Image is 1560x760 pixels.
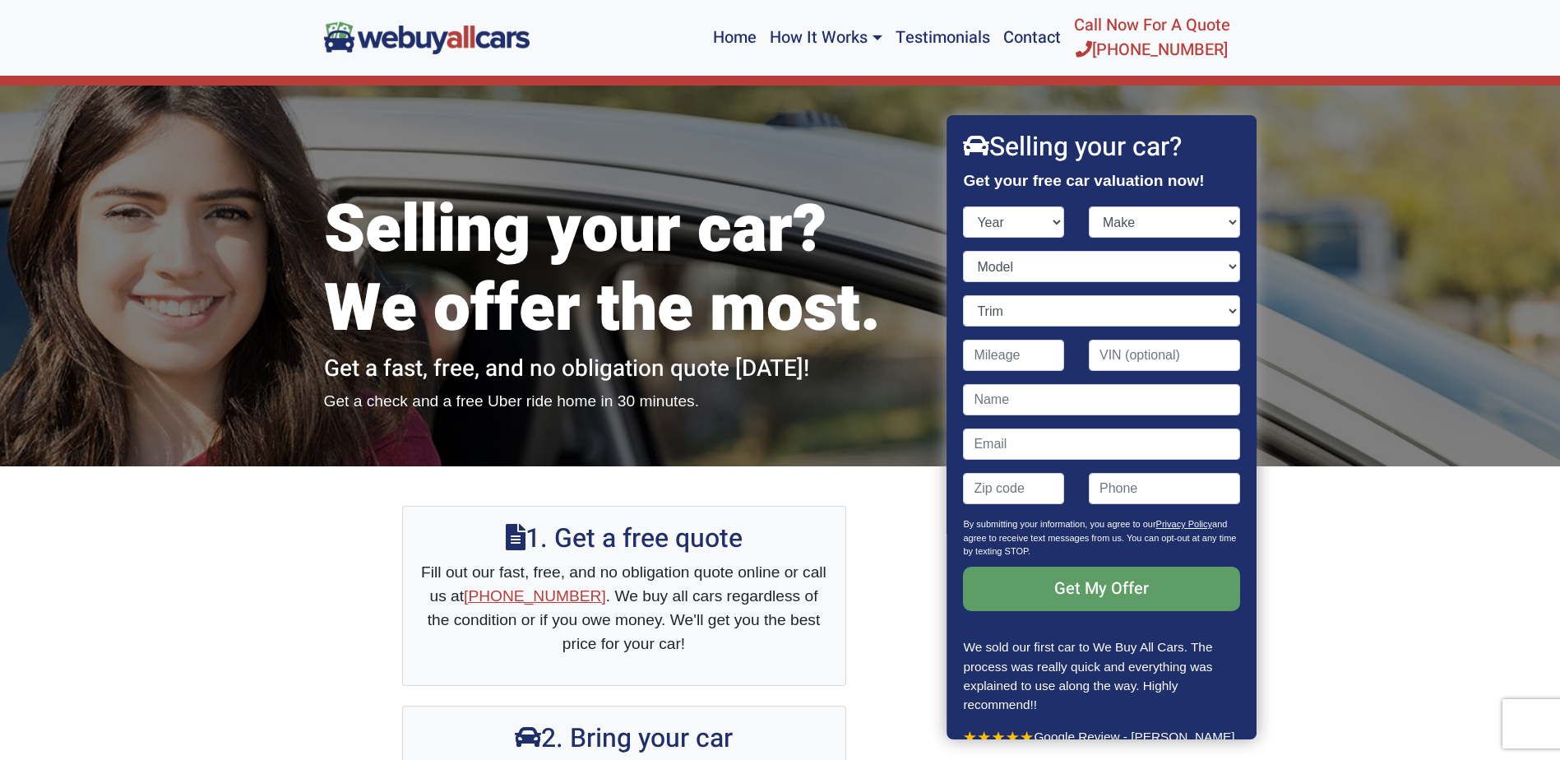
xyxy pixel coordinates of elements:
[964,517,1240,567] p: By submitting your information, you agree to our and agree to receive text messages from us. You ...
[964,384,1240,415] input: Name
[763,7,888,69] a: How It Works
[419,523,829,554] h2: 1. Get a free quote
[1156,519,1212,529] a: Privacy Policy
[964,473,1065,504] input: Zip code
[964,429,1240,460] input: Email
[1067,7,1237,69] a: Call Now For A Quote[PHONE_NUMBER]
[1089,340,1240,371] input: VIN (optional)
[964,206,1240,637] form: Contact form
[964,637,1240,713] p: We sold our first car to We Buy All Cars. The process was really quick and everything was explain...
[1089,473,1240,504] input: Phone
[964,132,1240,163] h2: Selling your car?
[964,727,1240,746] p: Google Review - [PERSON_NAME]
[324,390,924,414] p: Get a check and a free Uber ride home in 30 minutes.
[324,355,924,383] h2: Get a fast, free, and no obligation quote [DATE]!
[464,587,606,605] a: [PHONE_NUMBER]
[324,21,530,53] img: We Buy All Cars in NJ logo
[997,7,1067,69] a: Contact
[419,561,829,656] p: Fill out our fast, free, and no obligation quote online or call us at . We buy all cars regardles...
[964,340,1065,371] input: Mileage
[706,7,763,69] a: Home
[964,567,1240,611] input: Get My Offer
[964,172,1205,189] strong: Get your free car valuation now!
[324,191,924,349] h1: Selling your car? We offer the most.
[419,723,829,754] h2: 2. Bring your car
[889,7,997,69] a: Testimonials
